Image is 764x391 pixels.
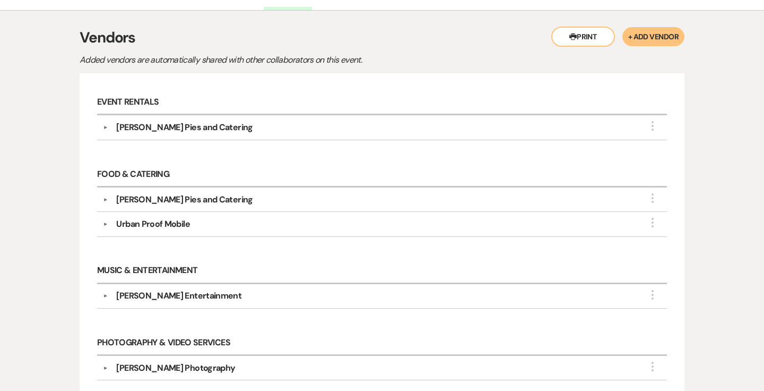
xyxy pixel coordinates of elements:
button: ▼ [99,125,111,130]
div: [PERSON_NAME] Pies and Catering [116,193,253,206]
div: [PERSON_NAME] Photography [116,362,235,375]
div: [PERSON_NAME] Entertainment [116,290,241,302]
button: Print [551,27,615,47]
h3: Vendors [80,27,684,49]
h6: Music & Entertainment [97,259,667,284]
button: ▼ [99,197,111,202]
div: Urban Proof Mobile [116,218,189,231]
button: ▼ [99,365,111,371]
h6: Food & Catering [97,163,667,188]
button: ▼ [99,293,111,299]
h6: Event Rentals [97,91,667,116]
p: Added vendors are automatically shared with other collaborators on this event. [80,53,451,67]
h6: Photography & Video Services [97,331,667,356]
button: + Add Vendor [622,27,684,46]
button: ▼ [99,222,111,227]
div: [PERSON_NAME] Pies and Catering [116,121,253,134]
